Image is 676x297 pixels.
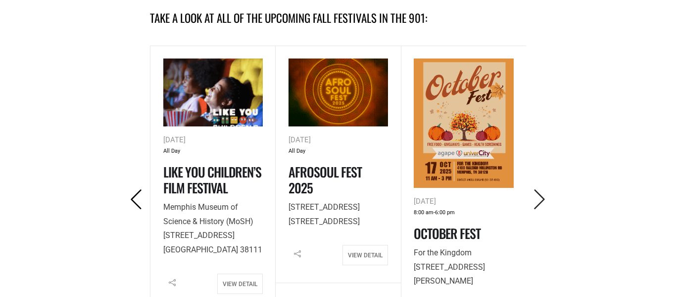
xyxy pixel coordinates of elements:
[163,135,186,144] span: [DATE]
[289,146,305,157] span: All Day
[289,135,311,144] span: [DATE]
[414,246,514,289] p: [STREET_ADDRESS][PERSON_NAME]
[217,274,263,294] a: View Detail
[414,224,481,243] a: October Fest
[163,202,253,226] span: Memphis Museum of Science & History (MoSH)
[414,248,472,257] span: For the Kingdom
[163,146,180,157] span: All Day
[342,245,388,265] a: View Detail
[414,208,514,218] div: -
[435,208,455,218] span: 6:00 pm
[126,189,146,210] i: Previous
[526,188,553,212] button: Next
[163,200,263,257] p: [STREET_ADDRESS] [GEOGRAPHIC_DATA] 38111
[289,200,388,229] p: [STREET_ADDRESS]
[289,202,360,212] span: [STREET_ADDRESS]
[163,162,261,197] a: Like You Children’s Film Festival
[414,197,436,206] span: [DATE]
[289,59,388,127] img: A circular Afrocentric design with text: "Afrosoul Fest 2025." Below, it says "Court Square Park ...
[163,274,181,292] i: Share
[289,162,362,197] a: Afrosoul Fest 2025
[150,9,526,27] h4: Take a look at all of the upcoming fall festivals in the 901:
[414,208,434,218] span: 8:00 am
[123,188,150,212] button: Previous
[530,189,550,210] i: Next
[289,245,306,263] i: Share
